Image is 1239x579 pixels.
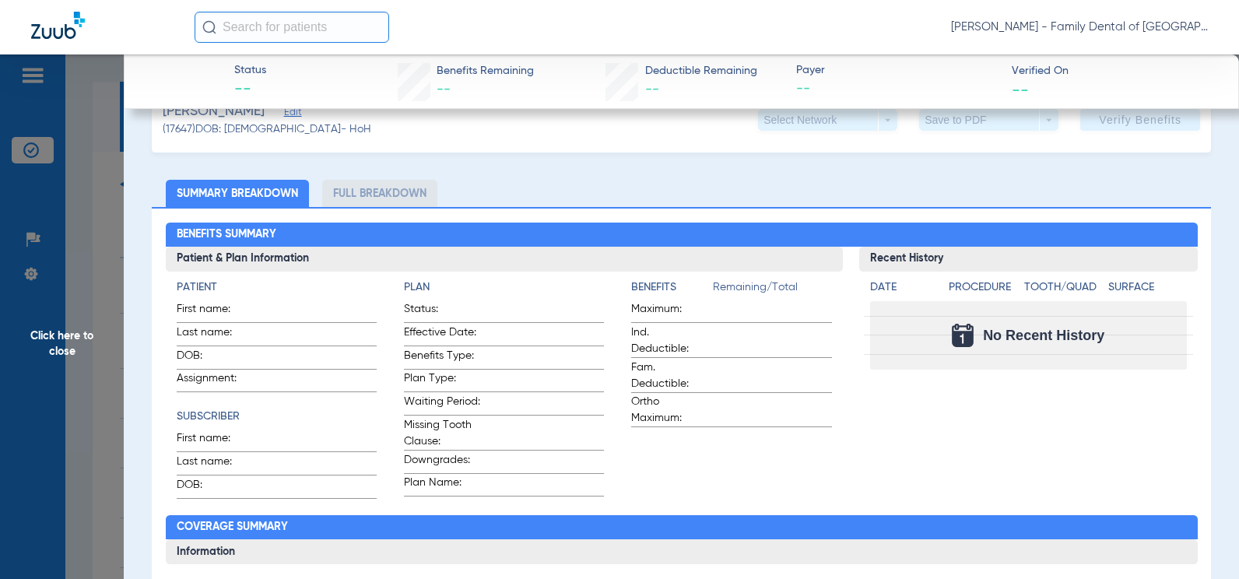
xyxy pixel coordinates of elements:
span: (17647) DOB: [DEMOGRAPHIC_DATA] - HoH [163,121,371,138]
span: -- [437,82,451,96]
h4: Patient [177,279,377,296]
span: -- [1012,81,1029,97]
h2: Benefits Summary [166,223,1198,247]
span: Plan Type: [404,370,480,391]
span: First name: [177,430,253,451]
span: -- [645,82,659,96]
span: Effective Date: [404,325,480,346]
app-breakdown-title: Surface [1108,279,1187,301]
span: Remaining/Total [713,279,831,301]
span: Missing Tooth Clause: [404,417,480,450]
span: Plan Name: [404,475,480,496]
span: Ind. Deductible: [631,325,707,357]
span: -- [796,79,999,99]
span: Last name: [177,454,253,475]
span: [PERSON_NAME] - Family Dental of [GEOGRAPHIC_DATA] [951,19,1208,35]
li: Summary Breakdown [166,180,309,207]
span: Assignment: [177,370,253,391]
li: Full Breakdown [322,180,437,207]
span: Downgrades: [404,452,480,473]
h3: Information [166,539,1198,564]
h2: Coverage Summary [166,515,1198,540]
h4: Plan [404,279,604,296]
span: First name: [177,301,253,322]
h4: Tooth/Quad [1024,279,1103,296]
img: Search Icon [202,20,216,34]
app-breakdown-title: Procedure [949,279,1020,301]
span: Ortho Maximum: [631,394,707,426]
h4: Procedure [949,279,1020,296]
span: Edit [284,107,298,121]
span: Maximum: [631,301,707,322]
span: Status: [404,301,480,322]
span: [PERSON_NAME] [163,102,265,121]
span: Benefits Remaining [437,63,534,79]
span: Verified On [1012,63,1214,79]
span: Deductible Remaining [645,63,757,79]
span: Payer [796,62,999,79]
app-breakdown-title: Tooth/Quad [1024,279,1103,301]
span: DOB: [177,477,253,498]
app-breakdown-title: Benefits [631,279,713,301]
span: Status [234,62,266,79]
span: Last name: [177,325,253,346]
h4: Benefits [631,279,713,296]
app-breakdown-title: Date [870,279,935,301]
span: -- [234,79,266,101]
span: Fam. Deductible: [631,360,707,392]
img: Zuub Logo [31,12,85,39]
span: Benefits Type: [404,348,480,369]
span: Waiting Period: [404,394,480,415]
input: Search for patients [195,12,389,43]
span: No Recent History [983,328,1104,343]
h4: Subscriber [177,409,377,425]
span: DOB: [177,348,253,369]
h4: Date [870,279,935,296]
h3: Recent History [859,247,1198,272]
h4: Surface [1108,279,1187,296]
img: Calendar [952,324,974,347]
h3: Patient & Plan Information [166,247,843,272]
